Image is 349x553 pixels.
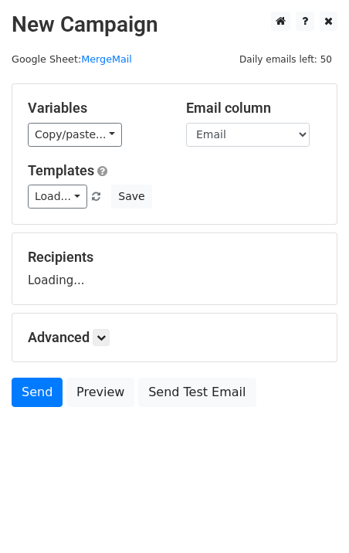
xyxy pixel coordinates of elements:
[28,162,94,178] a: Templates
[12,12,337,38] h2: New Campaign
[28,249,321,289] div: Loading...
[234,53,337,65] a: Daily emails left: 50
[111,185,151,209] button: Save
[28,329,321,346] h5: Advanced
[28,249,321,266] h5: Recipients
[28,185,87,209] a: Load...
[138,378,256,407] a: Send Test Email
[12,53,132,65] small: Google Sheet:
[12,378,63,407] a: Send
[66,378,134,407] a: Preview
[234,51,337,68] span: Daily emails left: 50
[28,100,163,117] h5: Variables
[28,123,122,147] a: Copy/paste...
[81,53,132,65] a: MergeMail
[186,100,321,117] h5: Email column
